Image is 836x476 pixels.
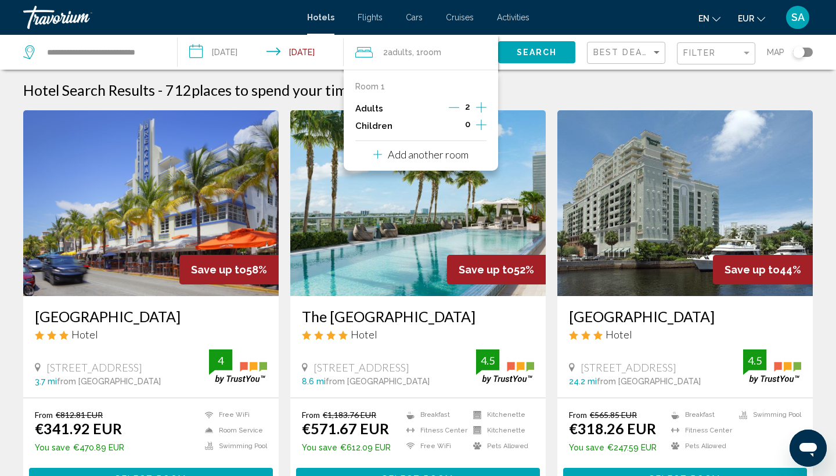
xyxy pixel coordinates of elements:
img: trustyou-badge.svg [209,349,267,384]
span: Cruises [446,13,474,22]
img: Hotel image [23,110,279,296]
span: From [569,410,587,420]
button: Increment adults [476,100,487,117]
del: €812.81 EUR [56,410,103,420]
li: Free WiFi [401,441,467,451]
span: from [GEOGRAPHIC_DATA] [326,377,430,386]
span: [STREET_ADDRESS] [581,361,676,374]
div: 58% [179,255,279,284]
a: Activities [497,13,529,22]
a: Cars [406,13,423,22]
p: €612.09 EUR [302,443,391,452]
span: 2 [465,102,470,111]
p: Children [355,121,392,131]
mat-select: Sort by [593,48,662,58]
iframe: Bouton de lancement de la fenêtre de messagerie [790,430,827,467]
span: Save up to [725,264,780,276]
button: Decrement children [449,119,459,133]
div: 4.5 [476,354,499,367]
a: Hotels [307,13,334,22]
span: Filter [683,48,716,57]
div: 3 star Hotel [35,328,267,341]
span: From [35,410,53,420]
li: Pets Allowed [467,441,534,451]
img: Hotel image [290,110,546,296]
button: Filter [677,42,755,66]
span: Room [420,48,441,57]
div: 4.5 [743,354,766,367]
span: en [698,14,709,23]
span: Best Deals [593,48,654,57]
li: Breakfast [665,410,733,420]
span: , 1 [412,44,441,60]
li: Pets Allowed [665,441,733,451]
li: Free WiFi [199,410,267,420]
span: Search [517,48,557,57]
li: Room Service [199,425,267,435]
del: €1,183.76 EUR [323,410,376,420]
span: Save up to [191,264,246,276]
li: Fitness Center [401,425,467,435]
p: €470.89 EUR [35,443,124,452]
span: 0 [465,120,470,129]
img: Hotel image [557,110,813,296]
span: Hotel [71,328,98,341]
span: [STREET_ADDRESS] [46,361,142,374]
p: €247.59 EUR [569,443,657,452]
a: Flights [358,13,383,22]
p: Room 1 [355,82,385,91]
div: 4 [209,354,232,367]
li: Kitchenette [467,410,534,420]
span: Adults [388,48,412,57]
span: Save up to [459,264,514,276]
button: Increment children [476,117,487,135]
a: [GEOGRAPHIC_DATA] [569,308,801,325]
a: The [GEOGRAPHIC_DATA] [302,308,534,325]
li: Swimming Pool [733,410,801,420]
span: from [GEOGRAPHIC_DATA] [57,377,161,386]
button: Change currency [738,10,765,27]
button: Check-in date: Aug 21, 2025 Check-out date: Aug 24, 2025 [178,35,344,70]
span: Hotel [606,328,632,341]
span: from [GEOGRAPHIC_DATA] [597,377,701,386]
span: 24.2 mi [569,377,597,386]
img: trustyou-badge.svg [476,349,534,384]
span: 2 [383,44,412,60]
del: €565.85 EUR [590,410,637,420]
span: From [302,410,320,420]
span: [STREET_ADDRESS] [313,361,409,374]
button: Search [498,41,575,63]
span: 3.7 mi [35,377,57,386]
span: EUR [738,14,754,23]
ins: €341.92 EUR [35,420,122,437]
div: 4 star Hotel [302,328,534,341]
span: Hotel [351,328,377,341]
h2: 712 [165,81,355,99]
div: 44% [713,255,813,284]
span: places to spend your time [192,81,355,99]
li: Swimming Pool [199,441,267,451]
div: 3 star Hotel [569,328,801,341]
ins: €318.26 EUR [569,420,656,437]
button: User Menu [783,5,813,30]
span: SA [791,12,805,23]
li: Breakfast [401,410,467,420]
button: Change language [698,10,720,27]
span: - [158,81,163,99]
h3: [GEOGRAPHIC_DATA] [35,308,267,325]
li: Fitness Center [665,425,733,435]
img: trustyou-badge.svg [743,349,801,384]
span: 8.6 mi [302,377,326,386]
li: Kitchenette [467,425,534,435]
span: You save [569,443,604,452]
p: Adults [355,104,383,114]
